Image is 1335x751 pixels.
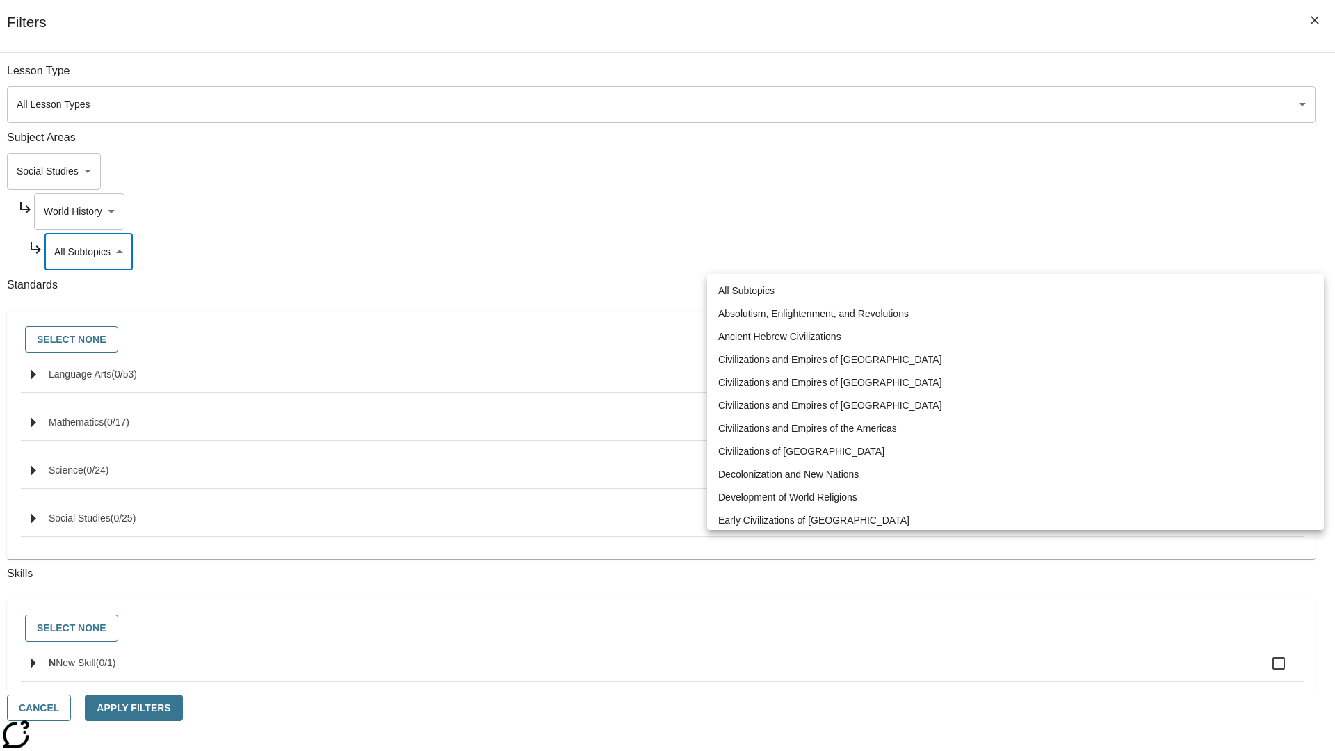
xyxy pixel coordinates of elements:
li: Civilizations and Empires of [GEOGRAPHIC_DATA] [707,371,1324,394]
li: All Subtopics [707,280,1324,302]
li: Civilizations and Empires of the Americas [707,417,1324,440]
li: Decolonization and New Nations [707,463,1324,486]
li: Civilizations and Empires of [GEOGRAPHIC_DATA] [707,394,1324,417]
li: Civilizations of [GEOGRAPHIC_DATA] [707,440,1324,463]
li: Development of World Religions [707,486,1324,509]
li: Early Civilizations of [GEOGRAPHIC_DATA] [707,509,1324,532]
li: Ancient Hebrew Civilizations [707,325,1324,348]
li: Civilizations and Empires of [GEOGRAPHIC_DATA] [707,348,1324,371]
li: Absolutism, Enlightenment, and Revolutions [707,302,1324,325]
